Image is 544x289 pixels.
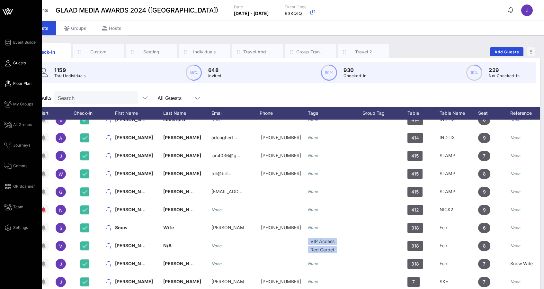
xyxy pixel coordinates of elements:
span: 414 [411,115,419,125]
i: None [510,279,521,284]
span: J [526,7,529,14]
div: Table [407,107,440,120]
i: None [308,117,318,122]
div: J [521,5,533,16]
span: [PERSON_NAME] [115,189,153,194]
a: Floor Plan [4,80,31,87]
span: My Groups [13,101,33,107]
span: 8 [483,241,486,251]
span: E [59,117,62,123]
span: +14153096566 [261,171,301,176]
div: Individuals [190,49,219,55]
span: W [58,171,63,177]
i: None [308,153,318,158]
span: J [59,279,62,285]
div: Check-In [70,107,102,120]
p: Event Code [285,4,307,10]
p: ian4036@g… [211,147,240,165]
span: 7 [483,277,486,287]
span: [PERSON_NAME] [115,171,153,176]
div: Red Carpet [308,246,337,253]
div: Group Transportation [296,49,325,55]
p: Invited [208,73,221,79]
i: None [510,117,521,122]
div: Seat [478,107,510,120]
span: N/A [163,243,172,248]
span: [PERSON_NAME] [115,279,153,284]
div: Custom [84,49,113,55]
span: 318 [411,223,419,233]
span: 6 [483,115,486,125]
i: None [510,243,521,248]
span: Settings [13,225,28,230]
div: First Name [115,107,163,120]
span: [PERSON_NAME] [163,153,201,158]
i: None [211,117,222,122]
span: [PERSON_NAME] [163,171,201,176]
div: Check-In [31,49,60,55]
span: 412 [411,205,419,215]
p: 93KQIQ [285,10,307,17]
span: A [59,135,62,141]
span: Wife [163,225,174,230]
i: None [211,243,222,248]
a: Guests [4,59,26,67]
div: All Guests [154,91,205,104]
div: All Guests [157,95,182,101]
p: [PERSON_NAME].raym… [211,219,244,237]
div: Travel and Hosp [243,49,272,55]
a: All Groups [4,121,32,129]
button: Add Guests [490,47,523,56]
div: Folx [440,219,478,237]
span: 415 [411,151,419,161]
div: Alert [35,107,51,120]
span: [PERSON_NAME] [115,153,153,158]
span: 9 [483,187,486,197]
div: Phone [260,107,308,120]
span: 9 [483,205,486,215]
div: VIP Access [308,238,337,245]
span: 415 [411,169,419,179]
span: Journeys [13,142,30,148]
span: All Groups [13,122,32,128]
span: 8 [483,169,486,179]
span: [PERSON_NAME] [115,261,153,266]
span: Snow Wife [510,261,533,266]
span: 7 [412,277,415,287]
div: Tags [308,107,362,120]
div: Seating [137,49,166,55]
div: STAMP [440,165,478,183]
span: 318 [411,259,419,269]
p: Checked-In [343,73,366,79]
i: None [308,261,318,266]
i: None [308,171,318,176]
span: GLAAD MEDIA AWARDS 2024 ([GEOGRAPHIC_DATA]) [56,5,218,15]
span: QR Scanner [13,184,35,189]
a: Journeys [4,141,30,149]
span: [EMAIL_ADDRESS][DOMAIN_NAME] [211,189,289,194]
span: [PERSON_NAME] [163,279,201,284]
i: None [510,225,521,230]
div: STAMP [440,147,478,165]
div: Email [211,107,260,120]
span: Comms [13,163,27,169]
i: None [308,135,318,140]
span: [PERSON_NAME] [115,117,153,122]
span: [PERSON_NAME] [163,189,201,194]
i: None [510,189,521,194]
i: None [308,279,318,284]
span: Event Builder [13,40,37,45]
span: V [59,243,62,249]
div: Last Name [163,107,211,120]
span: 414 [411,133,419,143]
p: [DATE] - [DATE] [234,10,269,17]
div: Group Tag [362,107,407,120]
i: None [510,171,521,176]
div: INDTIX [440,129,478,147]
div: Hosts [94,21,129,35]
div: Table Name [440,107,478,120]
span: [PERSON_NAME] [115,135,153,140]
p: Total Individuals [54,73,86,79]
a: My Groups [4,100,33,108]
span: Team [13,204,23,210]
